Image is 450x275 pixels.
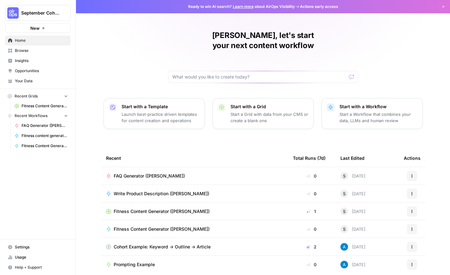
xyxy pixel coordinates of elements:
[340,190,365,197] div: [DATE]
[5,5,71,21] button: Workspace: September Cohort
[106,226,283,232] a: Fitness Content Generator ([PERSON_NAME])
[114,226,210,232] span: Fitness Content Generator ([PERSON_NAME])
[15,78,68,84] span: Your Data
[114,208,210,215] span: Fitness Content Generator ([PERSON_NAME])
[293,191,330,197] div: 0
[340,225,365,233] div: [DATE]
[106,173,283,179] a: FAQ Generator ([PERSON_NAME])
[340,208,365,215] div: [DATE]
[293,226,330,232] div: 0
[15,244,68,250] span: Settings
[231,103,308,110] p: Start with a Grid
[114,173,185,179] span: FAQ Generator ([PERSON_NAME])
[15,38,68,43] span: Home
[340,172,365,180] div: [DATE]
[343,208,345,215] span: S
[5,46,71,56] a: Browse
[21,10,60,16] span: September Cohort
[114,191,209,197] span: Write Product Description ([PERSON_NAME])
[293,149,326,167] div: Total Runs (7d)
[5,76,71,86] a: Your Data
[12,141,71,151] a: Fitness Content Generator ([PERSON_NAME])
[293,208,330,215] div: 1
[22,133,68,139] span: Fitness content generator (Do)
[343,191,345,197] span: S
[172,74,346,80] input: What would you like to create today?
[212,98,314,129] button: Start with a GridStart a Grid with data from your CMS or create a blank one
[339,111,417,124] p: Start a Workflow that combines your data, LLMs and human review
[114,244,211,250] span: Cohort Example: Keyword -> Outline -> Article
[15,93,38,99] span: Recent Grids
[293,244,330,250] div: 2
[12,101,71,111] a: Fitness Content Generator ([PERSON_NAME])
[122,103,200,110] p: Start with a Template
[15,254,68,260] span: Usage
[188,4,295,9] span: Ready to win AI search? about AirOps Visibility
[15,48,68,53] span: Browse
[106,244,283,250] a: Cohort Example: Keyword -> Outline -> Article
[106,208,283,215] a: Fitness Content Generator ([PERSON_NAME])
[5,66,71,76] a: Opportunities
[106,261,283,268] a: Prompting Example
[340,243,365,251] div: [DATE]
[15,68,68,74] span: Opportunities
[15,265,68,270] span: Help + Support
[5,252,71,262] a: Usage
[293,173,330,179] div: 0
[339,103,417,110] p: Start with a Workflow
[340,243,348,251] img: o3cqybgnmipr355j8nz4zpq1mc6x
[231,111,308,124] p: Start a Grid with data from your CMS or create a blank one
[340,261,365,268] div: [DATE]
[106,191,283,197] a: Write Product Description ([PERSON_NAME])
[340,261,348,268] img: o3cqybgnmipr355j8nz4zpq1mc6x
[104,98,205,129] button: Start with a TemplateLaunch best-practice driven templates for content creation and operations
[106,149,283,167] div: Recent
[22,103,68,109] span: Fitness Content Generator ([PERSON_NAME])
[343,173,345,179] span: S
[15,113,48,119] span: Recent Workflows
[5,91,71,101] button: Recent Grids
[321,98,423,129] button: Start with a WorkflowStart a Workflow that combines your data, LLMs and human review
[114,261,155,268] span: Prompting Example
[5,35,71,46] a: Home
[5,23,71,33] button: New
[22,143,68,149] span: Fitness Content Generator ([PERSON_NAME])
[5,111,71,121] button: Recent Workflows
[233,4,254,9] a: Learn more
[12,121,71,131] a: FAQ Generator ([PERSON_NAME])
[5,262,71,272] button: Help + Support
[404,149,421,167] div: Actions
[15,58,68,64] span: Insights
[7,7,19,19] img: September Cohort Logo
[293,261,330,268] div: 0
[12,131,71,141] a: Fitness content generator (Do)
[122,111,200,124] p: Launch best-practice driven templates for content creation and operations
[343,226,345,232] span: S
[5,56,71,66] a: Insights
[340,149,364,167] div: Last Edited
[22,123,68,128] span: FAQ Generator ([PERSON_NAME])
[168,30,358,51] h1: [PERSON_NAME], let's start your next content workflow
[30,25,40,31] span: New
[5,242,71,252] a: Settings
[300,4,338,9] span: Actions early access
